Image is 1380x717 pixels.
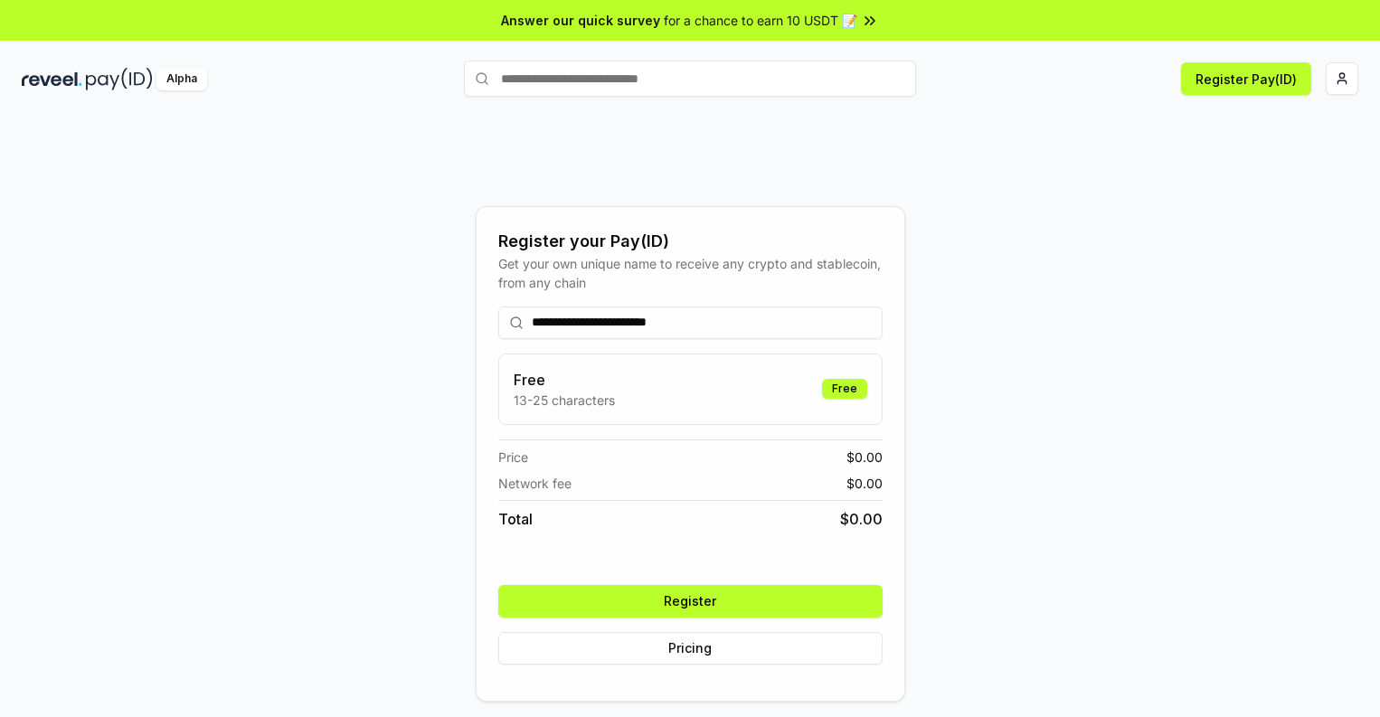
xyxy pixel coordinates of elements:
[846,448,883,467] span: $ 0.00
[498,632,883,665] button: Pricing
[498,508,533,530] span: Total
[840,508,883,530] span: $ 0.00
[156,68,207,90] div: Alpha
[22,68,82,90] img: reveel_dark
[498,229,883,254] div: Register your Pay(ID)
[664,11,857,30] span: for a chance to earn 10 USDT 📝
[514,391,615,410] p: 13-25 characters
[498,448,528,467] span: Price
[498,585,883,618] button: Register
[514,369,615,391] h3: Free
[1181,62,1311,95] button: Register Pay(ID)
[822,379,867,399] div: Free
[501,11,660,30] span: Answer our quick survey
[86,68,153,90] img: pay_id
[846,474,883,493] span: $ 0.00
[498,474,572,493] span: Network fee
[498,254,883,292] div: Get your own unique name to receive any crypto and stablecoin, from any chain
